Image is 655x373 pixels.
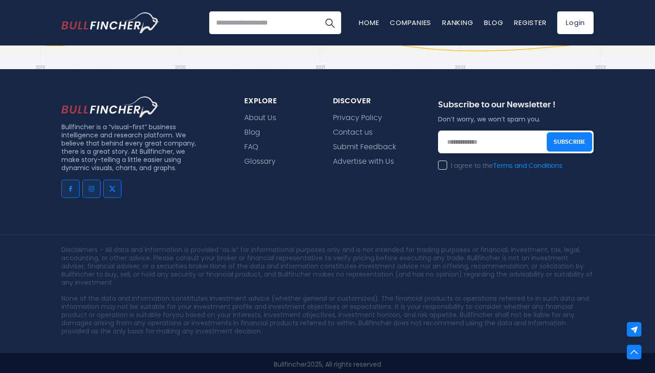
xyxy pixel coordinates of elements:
[333,114,382,122] a: Privacy Policy
[333,157,394,166] a: Advertise with Us
[61,96,159,117] img: footer logo
[244,114,276,122] a: About Us
[103,180,121,198] a: Go to twitter
[438,100,594,115] div: Subscribe to our Newsletter !
[333,96,416,106] div: Discover
[61,12,159,33] a: Go to homepage
[484,18,503,27] a: Blog
[244,128,260,137] a: Blog
[333,143,396,151] a: Submit Feedback
[244,96,311,106] div: explore
[61,180,80,198] a: Go to facebook
[514,18,546,27] a: Register
[438,162,562,170] label: I agree to the
[82,180,101,198] a: Go to instagram
[61,12,160,33] img: Bullfincher logo
[274,360,307,369] a: Bullfincher
[61,123,200,172] p: Bullfincher is a “visual-first” business intelligence and research platform. We believe that behi...
[318,11,341,34] button: Search
[61,246,594,287] p: Disclaimers - All data and information is provided “as is” for informational purposes only and is...
[438,115,594,123] p: Don’t worry, we won’t spam you.
[333,128,373,137] a: Contact us
[547,132,592,152] button: Subscribe
[61,294,594,336] p: None of the data and information constitutes investment advice (whether general or customized). T...
[493,163,562,169] a: Terms and Conditions
[390,18,431,27] a: Companies
[438,176,576,212] iframe: reCAPTCHA
[557,11,594,34] a: Login
[61,360,594,368] p: 2025, All rights reserved
[359,18,379,27] a: Home
[244,143,258,151] a: FAQ
[244,157,276,166] a: Glossary
[442,18,473,27] a: Ranking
